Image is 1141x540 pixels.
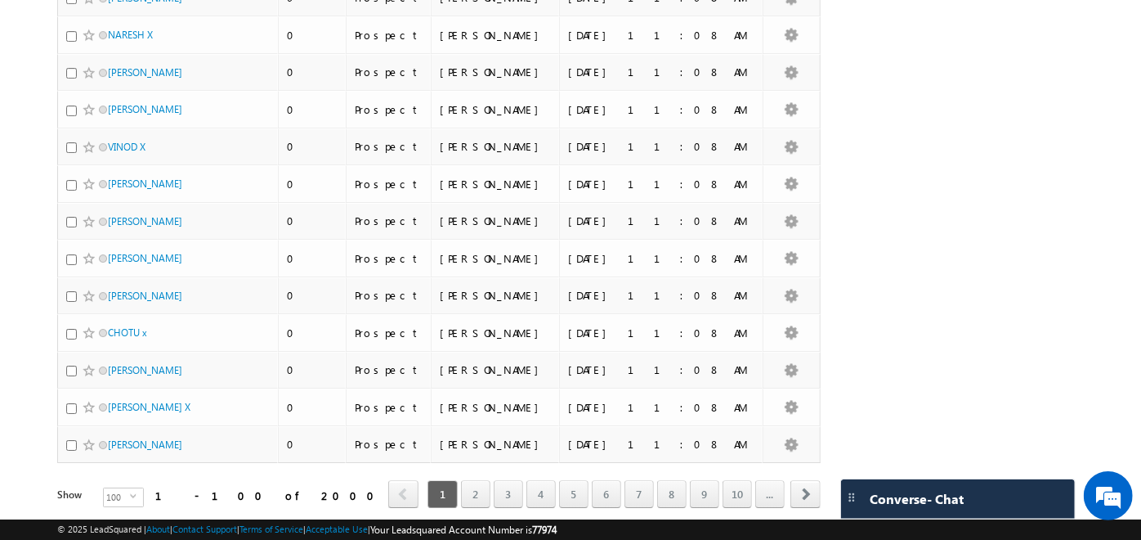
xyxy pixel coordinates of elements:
[568,326,755,340] div: [DATE] 11:08 AM
[568,400,755,415] div: [DATE] 11:08 AM
[355,102,423,117] div: Prospect
[108,439,182,451] a: [PERSON_NAME]
[526,480,556,508] a: 4
[440,28,552,43] div: [PERSON_NAME]
[440,437,552,452] div: [PERSON_NAME]
[104,488,130,506] span: 100
[388,480,418,508] span: prev
[108,178,182,190] a: [PERSON_NAME]
[440,251,552,266] div: [PERSON_NAME]
[287,400,339,415] div: 0
[568,251,755,266] div: [DATE] 11:08 AM
[108,29,153,41] a: NARESH X
[355,362,423,377] div: Prospect
[568,437,755,452] div: [DATE] 11:08 AM
[624,480,654,508] a: 7
[494,480,523,508] a: 3
[287,326,339,340] div: 0
[440,400,552,415] div: [PERSON_NAME]
[870,492,964,506] span: Converse - Chat
[355,400,423,415] div: Prospect
[440,139,552,154] div: [PERSON_NAME]
[108,141,145,153] a: VINOD X
[108,66,182,79] a: [PERSON_NAME]
[568,139,755,154] div: [DATE] 11:08 AM
[461,480,490,508] a: 2
[440,65,552,79] div: [PERSON_NAME]
[690,480,719,508] a: 9
[28,86,69,107] img: d_60004797649_company_0_60004797649
[845,491,858,504] img: carter-drag
[287,362,339,377] div: 0
[440,362,552,377] div: [PERSON_NAME]
[57,488,90,502] div: Show
[657,480,687,508] a: 8
[440,102,552,117] div: [PERSON_NAME]
[355,437,423,452] div: Prospect
[355,139,423,154] div: Prospect
[568,214,755,228] div: [DATE] 11:08 AM
[287,65,339,79] div: 0
[306,524,368,534] a: Acceptable Use
[287,102,339,117] div: 0
[355,65,423,79] div: Prospect
[355,288,423,303] div: Prospect
[21,151,298,407] textarea: Type your message and hit 'Enter'
[85,86,275,107] div: Chat with us now
[723,480,752,508] a: 10
[108,326,147,339] a: CHOTU x
[130,493,143,500] span: select
[287,288,339,303] div: 0
[355,28,423,43] div: Prospect
[287,177,339,191] div: 0
[155,486,384,505] div: 1 - 100 of 2000
[568,288,755,303] div: [DATE] 11:08 AM
[440,214,552,228] div: [PERSON_NAME]
[355,326,423,340] div: Prospect
[287,28,339,43] div: 0
[108,290,182,302] a: [PERSON_NAME]
[355,251,423,266] div: Prospect
[239,524,303,534] a: Terms of Service
[108,103,182,115] a: [PERSON_NAME]
[108,215,182,227] a: [PERSON_NAME]
[222,421,297,443] em: Start Chat
[287,251,339,266] div: 0
[440,177,552,191] div: [PERSON_NAME]
[559,480,588,508] a: 5
[388,482,418,508] a: prev
[108,364,182,376] a: [PERSON_NAME]
[427,480,458,508] span: 1
[355,177,423,191] div: Prospect
[108,252,182,264] a: [PERSON_NAME]
[108,401,190,413] a: [PERSON_NAME] X
[440,288,552,303] div: [PERSON_NAME]
[568,102,755,117] div: [DATE] 11:08 AM
[355,214,423,228] div: Prospect
[592,480,621,508] a: 6
[287,139,339,154] div: 0
[568,177,755,191] div: [DATE] 11:08 AM
[568,362,755,377] div: [DATE] 11:08 AM
[790,480,821,508] span: next
[790,482,821,508] a: next
[287,437,339,452] div: 0
[532,524,557,536] span: 77974
[755,480,785,508] a: ...
[172,524,237,534] a: Contact Support
[268,8,307,47] div: Minimize live chat window
[146,524,170,534] a: About
[287,214,339,228] div: 0
[568,65,755,79] div: [DATE] 11:08 AM
[57,522,557,538] span: © 2025 LeadSquared | | | | |
[568,28,755,43] div: [DATE] 11:08 AM
[370,524,557,536] span: Your Leadsquared Account Number is
[440,326,552,340] div: [PERSON_NAME]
